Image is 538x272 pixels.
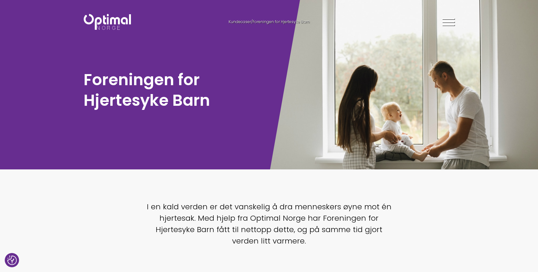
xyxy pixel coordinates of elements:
img: Revisit consent button [7,256,17,265]
img: Optimal Norge [84,14,131,30]
h1: Foreningen for Hjertesyke Barn [84,69,266,111]
span: Foreningen for Hjertesyke Barn [253,19,310,24]
a: Kundecaser [229,19,251,24]
button: Samtykkepreferanser [7,256,17,265]
div: / [211,19,328,25]
p: I en kald verden er det vanskelig å dra menneskers øyne mot én hjertesak. Med hjelp fra Optimal N... [144,201,394,247]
